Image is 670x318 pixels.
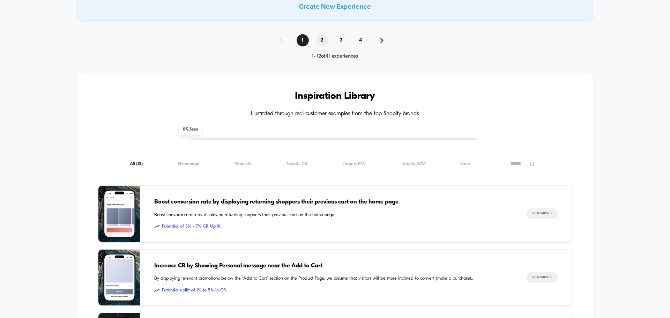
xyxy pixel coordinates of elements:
span: 3 [335,34,347,46]
span: Targets AOV [401,161,425,167]
img: pagination forward [380,38,384,43]
span: 1 [297,34,309,46]
button: Read More> [526,272,558,283]
span: 4 [354,34,366,46]
span: Targets CR [286,161,307,167]
img: By displaying relevant promotions below the "Add to Cart" section on the Product Page, we assume ... [98,250,140,306]
span: Increase CR by Showing Personal message near the Add to Cart [154,261,512,271]
span: Targets PSV [343,161,366,167]
span: ( 31 ) [136,162,143,166]
h4: Illustrated through real customer examples from the top Shopify brands [98,111,572,117]
span: 2 [316,34,328,46]
span: Products [234,161,251,167]
span: Homepage [178,161,199,167]
span: 0 % Seen [179,124,202,135]
span: Boost conversion rate by displaying returning shoppers their previous cart on the home page [154,198,512,207]
span: Potential uplift of 1% to 5% in CR. [154,287,512,294]
span: Seen [460,161,470,167]
div: 1 - 12 of 41 experiences [273,53,397,59]
span: Potential of 5% - 7% CR Uplift. [154,223,512,230]
img: Boost conversion rate by displaying returning shoppers their previous cart on the home page [98,186,140,242]
span: Boost conversion rate by displaying returning shoppers their previous cart on the home page [154,212,512,219]
span: By displaying relevant promotions below the "Add to Cart" section on the Product Page, we assume ... [154,275,512,282]
span: All [130,161,143,167]
button: Read More> [526,208,558,219]
h3: Inspiration Library [98,91,572,102]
